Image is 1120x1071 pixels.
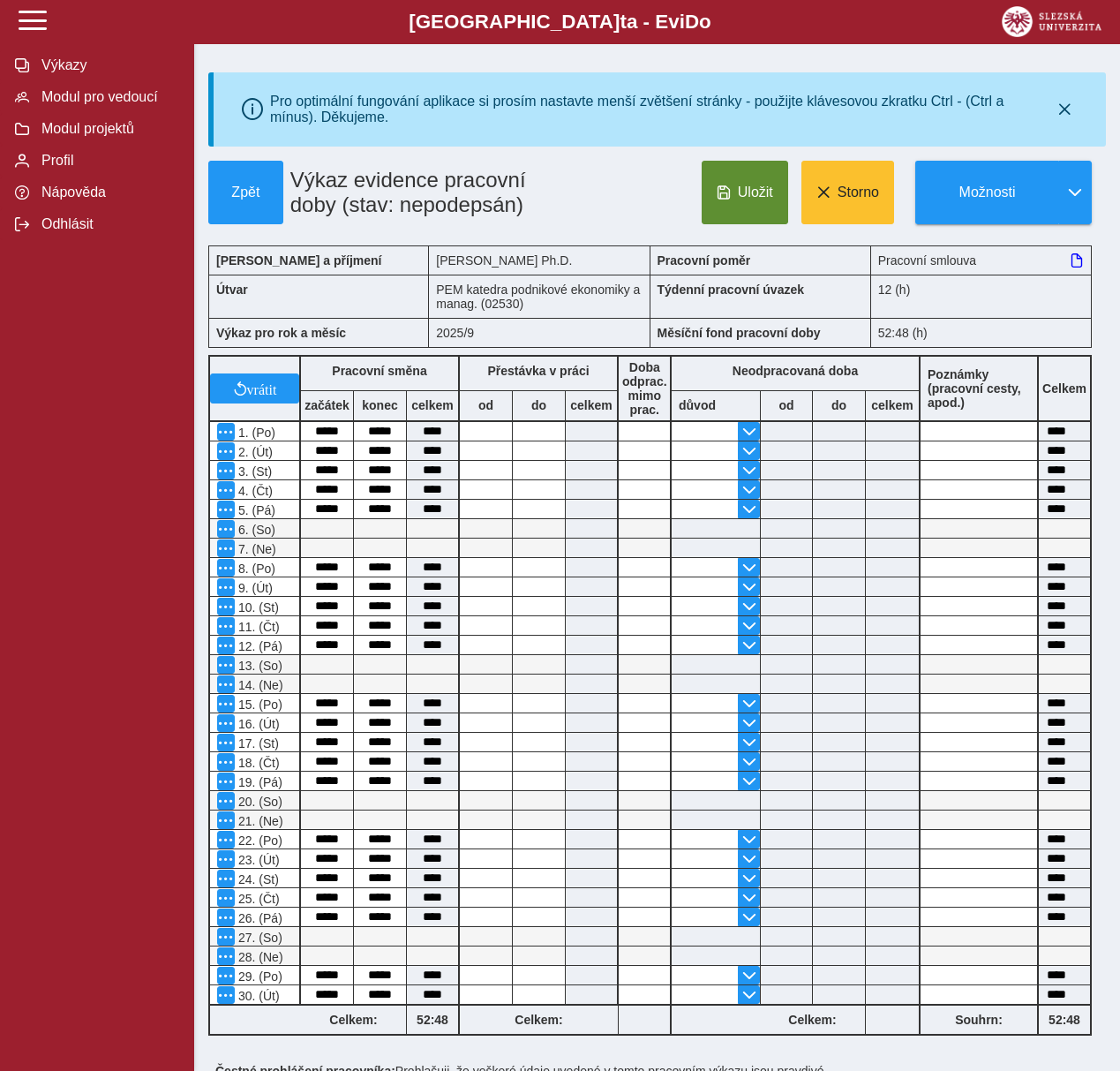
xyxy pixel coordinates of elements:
button: Menu [217,442,235,460]
span: Modul projektů [36,121,179,137]
span: t [620,11,626,33]
span: 16. (Út) [235,717,280,731]
span: 8. (Po) [235,562,275,576]
h1: Výkaz evidence pracovní doby (stav: nepodepsán) [283,161,583,224]
span: 12. (Pá) [235,639,282,653]
button: Menu [217,637,235,654]
button: Menu [217,695,235,713]
span: Modul pro vedoucí [36,89,179,105]
div: 12 (h) [871,275,1092,318]
b: [PERSON_NAME] a příjmení [216,253,381,268]
span: D [685,11,699,33]
button: Menu [217,928,235,946]
button: Menu [217,967,235,984]
span: Zpět [216,185,275,200]
span: 29. (Po) [235,969,282,984]
span: 3. (St) [235,464,272,479]
div: Pracovní smlouva [871,245,1092,275]
span: 1. (Po) [235,426,275,440]
span: 2. (Út) [235,445,273,459]
b: Pracovní poměr [658,253,751,268]
b: Týdenní pracovní úvazek [658,283,805,297]
button: Uložit [702,161,788,224]
b: od [460,398,512,412]
span: Odhlásit [36,216,179,232]
span: 13. (So) [235,659,282,673]
span: Storno [838,185,879,200]
b: Výkaz pro rok a měsíc [216,326,346,340]
b: celkem [866,398,919,412]
b: 52:48 [407,1013,458,1027]
span: 18. (Čt) [235,756,280,770]
button: vrátit [210,373,299,404]
b: začátek [301,398,353,412]
b: Celkem: [460,1013,618,1027]
b: do [513,398,565,412]
button: Menu [217,520,235,538]
span: 21. (Ne) [235,814,283,828]
b: 52:48 [1039,1013,1090,1027]
button: Menu [217,850,235,868]
span: 11. (Čt) [235,620,280,634]
span: 14. (Ne) [235,678,283,692]
button: Menu [217,947,235,965]
b: Měsíční fond pracovní doby [658,326,821,340]
div: Pro optimální fungování aplikace si prosím nastavte menší zvětšení stránky - použijte klávesovou ... [270,94,1052,125]
span: 26. (Pá) [235,911,282,925]
button: Možnosti [915,161,1058,224]
span: 5. (Pá) [235,503,275,517]
button: Menu [217,675,235,693]
div: 52:48 (h) [871,318,1092,348]
span: 4. (Čt) [235,484,273,498]
button: Menu [217,656,235,674]
b: Souhrn: [955,1013,1003,1027]
span: 23. (Út) [235,853,280,867]
button: Menu [217,462,235,479]
button: Menu [217,539,235,557]
b: celkem [407,398,458,412]
span: 24. (St) [235,872,279,886]
b: Celkem [1042,381,1086,396]
span: 17. (St) [235,736,279,750]
span: 20. (So) [235,795,282,809]
span: 6. (So) [235,523,275,537]
button: Menu [217,870,235,887]
b: [GEOGRAPHIC_DATA] a - Evi [53,11,1067,34]
button: Menu [217,889,235,907]
button: Menu [217,986,235,1004]
button: Menu [217,598,235,615]
div: 2025/9 [429,318,650,348]
button: Menu [217,811,235,829]
b: Neodpracovaná doba [733,364,858,378]
span: Profil [36,153,179,169]
button: Menu [217,423,235,441]
button: Menu [217,481,235,499]
span: Nápověda [36,185,179,200]
span: 10. (St) [235,600,279,615]
b: důvod [679,398,716,412]
span: vrátit [247,381,277,396]
button: Menu [217,792,235,810]
b: celkem [566,398,617,412]
button: Menu [217,559,235,577]
button: Menu [217,501,235,518]
span: 22. (Po) [235,833,282,848]
span: 30. (Út) [235,989,280,1003]
b: do [813,398,865,412]
span: Možnosti [930,185,1044,200]
b: Celkem: [760,1013,865,1027]
b: Doba odprac. mimo prac. [622,360,667,417]
span: 28. (Ne) [235,950,283,964]
div: [PERSON_NAME] Ph.D. [429,245,650,275]
button: Menu [217,714,235,732]
b: konec [354,398,406,412]
span: Uložit [738,185,773,200]
b: od [761,398,812,412]
span: 15. (Po) [235,698,282,712]
div: PEM katedra podnikové ekonomiky a manag. (02530) [429,275,650,318]
b: Útvar [216,283,248,297]
button: Menu [217,831,235,849]
button: Menu [217,734,235,751]
span: 7. (Ne) [235,542,276,556]
span: 27. (So) [235,931,282,945]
